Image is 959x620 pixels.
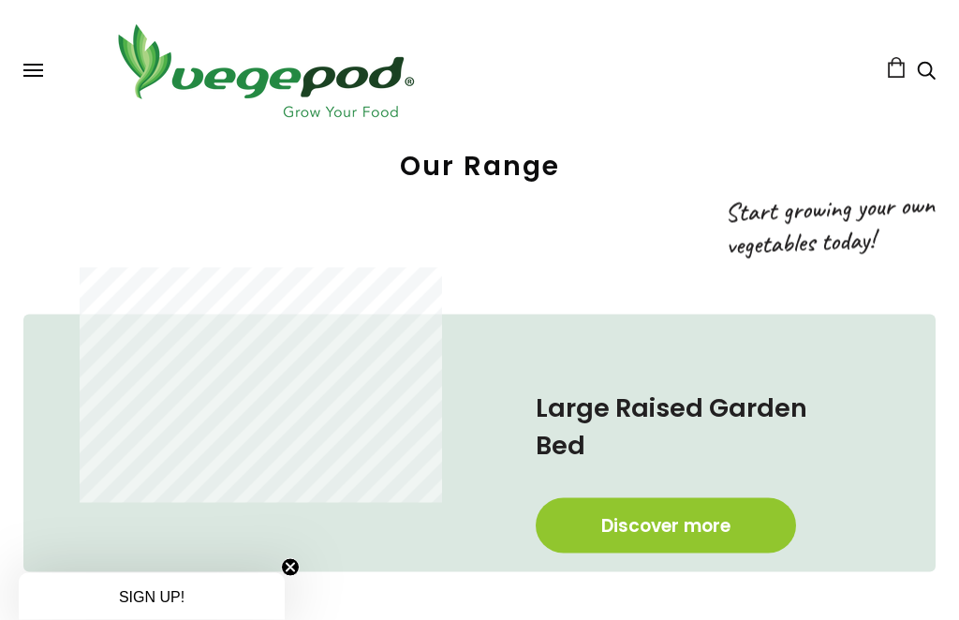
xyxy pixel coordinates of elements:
div: SIGN UP!Close teaser [19,573,285,620]
img: Vegepod [101,19,429,123]
button: Close teaser [281,558,300,577]
span: SIGN UP! [119,589,184,605]
a: Search [917,63,936,82]
h4: Large Raised Garden Bed [536,390,861,465]
h2: Our Range [23,149,936,184]
a: Discover more [536,498,796,554]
